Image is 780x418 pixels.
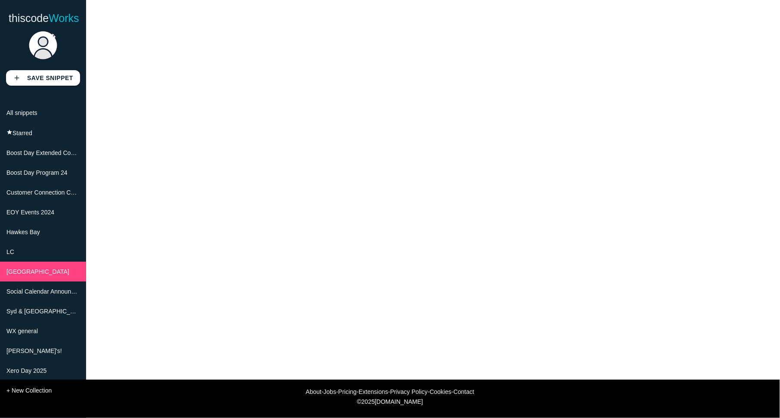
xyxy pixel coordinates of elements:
[6,347,62,354] span: [PERSON_NAME]'s!
[6,268,69,275] span: [GEOGRAPHIC_DATA]
[6,229,40,235] span: Hawkes Bay
[6,189,87,196] span: Customer Connection Comms
[12,130,32,136] span: Starred
[338,388,357,395] a: Pricing
[6,328,38,334] span: WX general
[324,388,337,395] a: Jobs
[27,74,73,81] b: Save Snippet
[6,288,94,295] span: Social Calendar Announcements
[6,70,80,86] a: addSave Snippet
[13,70,21,86] i: add
[9,4,79,32] a: thiscodeWorks
[6,129,12,135] i: star
[362,398,375,405] span: 2025
[6,308,87,315] span: Syd & [GEOGRAPHIC_DATA]
[390,388,427,395] a: Privacy Policy
[4,388,776,395] div: - - - - - -
[430,388,452,395] a: Cookies
[6,109,37,116] span: All snippets
[6,149,92,156] span: Boost Day Extended Comms 24
[453,388,474,395] a: Contact
[306,388,322,395] a: About
[28,30,58,60] img: user.png
[49,12,79,24] span: Works
[6,248,14,255] span: LC
[6,367,46,374] span: Xero Day 2025
[120,398,660,405] div: © [DOMAIN_NAME]
[6,169,68,176] span: Boost Day Program 24
[6,209,54,216] span: EOY Events 2024
[6,387,52,394] span: + New Collection
[359,388,388,395] a: Extensions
